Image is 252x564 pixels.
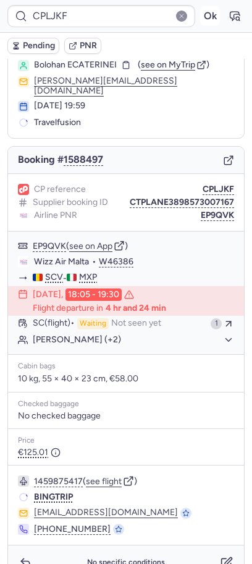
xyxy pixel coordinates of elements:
[34,508,178,519] button: [EMAIL_ADDRESS][DOMAIN_NAME]
[18,411,234,421] div: No checked baggage
[45,272,63,282] span: SCV
[34,76,234,96] button: [PERSON_NAME][EMAIL_ADDRESS][DOMAIN_NAME]
[33,240,234,251] div: ( )
[18,154,103,165] span: Booking #
[18,256,29,267] figure: W4 airline logo
[33,334,234,345] button: [PERSON_NAME] (+2)
[7,38,59,54] button: Pending
[79,272,97,282] span: MXP
[33,241,66,251] button: EP9QVK
[34,60,117,70] span: Bolohan ECATERINEI
[80,41,97,51] span: PNR
[34,256,89,267] span: Wizz Air Malta
[203,184,234,194] button: CPLJKF
[65,289,122,301] time: 18:05 - 19:30
[18,448,61,458] span: €125.01
[33,318,75,329] span: SC (flight)
[64,38,101,54] button: PNR
[141,59,195,70] span: see on MyTrip
[200,6,220,26] button: Ok
[8,316,244,332] button: SC(flight)WaitingNot seen yet1
[33,289,134,301] div: [DATE],
[34,101,234,111] div: [DATE] 19:59
[18,400,234,409] div: Checked baggage
[18,362,234,371] div: Cabin bags
[33,303,166,313] p: Flight departure in
[69,241,112,251] button: see on App
[34,477,83,487] button: 1459875417
[211,318,222,329] div: 1
[99,257,133,267] button: W46386
[86,477,122,487] button: see flight
[18,436,234,445] div: Price
[33,197,108,207] span: Supplier booking ID
[130,197,234,207] button: CTPLANE3898573007167
[34,524,111,535] button: [PHONE_NUMBER]
[111,318,161,329] span: Not seen yet
[34,210,77,220] span: Airline PNR
[33,272,234,284] div: -
[34,184,86,194] span: CP reference
[34,475,234,487] div: ( )
[23,41,55,51] span: Pending
[18,373,234,384] p: 10 kg, 55 × 40 × 23 cm, €58.00
[18,210,29,221] figure: W4 airline logo
[34,492,73,502] span: BINGTRIP
[18,184,29,195] figure: 1L airline logo
[201,210,234,220] button: EP9QVK
[34,256,234,267] div: •
[34,117,81,128] span: Travelfusion
[7,5,195,27] input: PNR Reference
[106,303,166,313] time: 4 hr and 24 min
[138,60,209,70] button: (see on MyTrip)
[77,318,109,329] span: Waiting
[64,154,103,165] button: 1588497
